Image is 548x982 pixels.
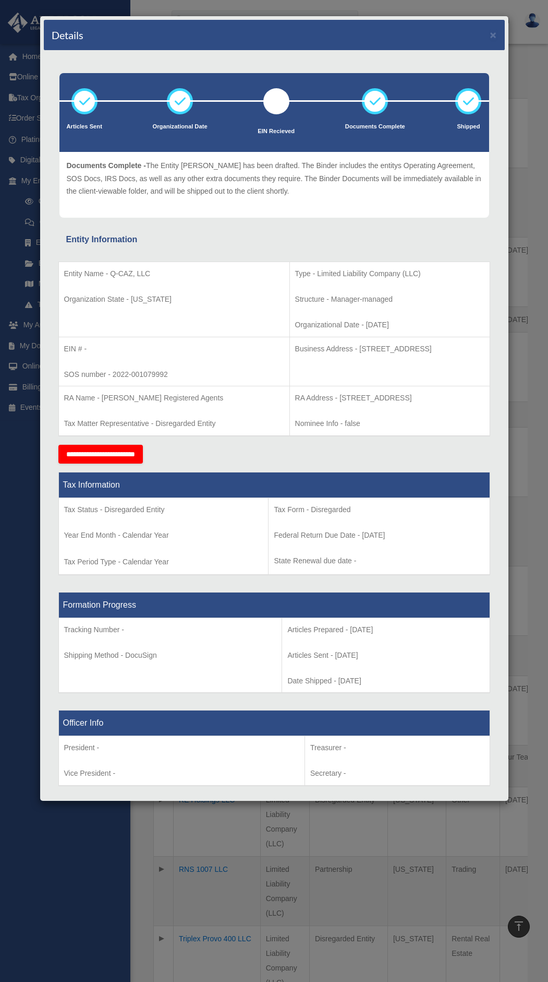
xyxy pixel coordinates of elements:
p: Organizational Date - [DATE] [295,318,484,332]
p: RA Name - [PERSON_NAME] Registered Agents [64,392,284,405]
p: State Renewal due date - [274,554,484,567]
p: President - [64,741,299,754]
p: Organizational Date [153,122,208,132]
h4: Details [52,28,83,42]
p: Federal Return Due Date - [DATE] [274,529,484,542]
span: Documents Complete - [67,161,146,170]
p: The Entity [PERSON_NAME] has been drafted. The Binder includes the entitys Operating Agreement, S... [67,159,482,198]
td: Tax Period Type - Calendar Year [58,498,269,575]
p: Articles Sent [67,122,102,132]
th: Formation Progress [58,592,490,618]
th: Officer Info [58,711,490,736]
p: Shipping Method - DocuSign [64,649,277,662]
p: Shipped [455,122,481,132]
p: SOS number - 2022-001079992 [64,368,284,381]
p: Tracking Number - [64,623,277,636]
p: Documents Complete [345,122,405,132]
p: Organization State - [US_STATE] [64,293,284,306]
p: Vice President - [64,767,299,780]
div: Entity Information [66,232,482,247]
p: Type - Limited Liability Company (LLC) [295,267,484,280]
p: Tax Form - Disregarded [274,503,484,516]
p: Entity Name - Q-CAZ, LLC [64,267,284,280]
p: Articles Sent - [DATE] [287,649,484,662]
p: Secretary - [310,767,484,780]
p: Date Shipped - [DATE] [287,675,484,688]
p: Business Address - [STREET_ADDRESS] [295,342,484,356]
p: Treasurer - [310,741,484,754]
p: Tax Status - Disregarded Entity [64,503,263,516]
p: RA Address - [STREET_ADDRESS] [295,392,484,405]
p: EIN # - [64,342,284,356]
p: Nominee Info - false [295,417,484,430]
p: Structure - Manager-managed [295,293,484,306]
p: EIN Recieved [258,126,295,137]
p: Articles Prepared - [DATE] [287,623,484,636]
th: Tax Information [58,472,490,498]
button: × [490,29,497,40]
p: Year End Month - Calendar Year [64,529,263,542]
p: Tax Matter Representative - Disregarded Entity [64,417,284,430]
